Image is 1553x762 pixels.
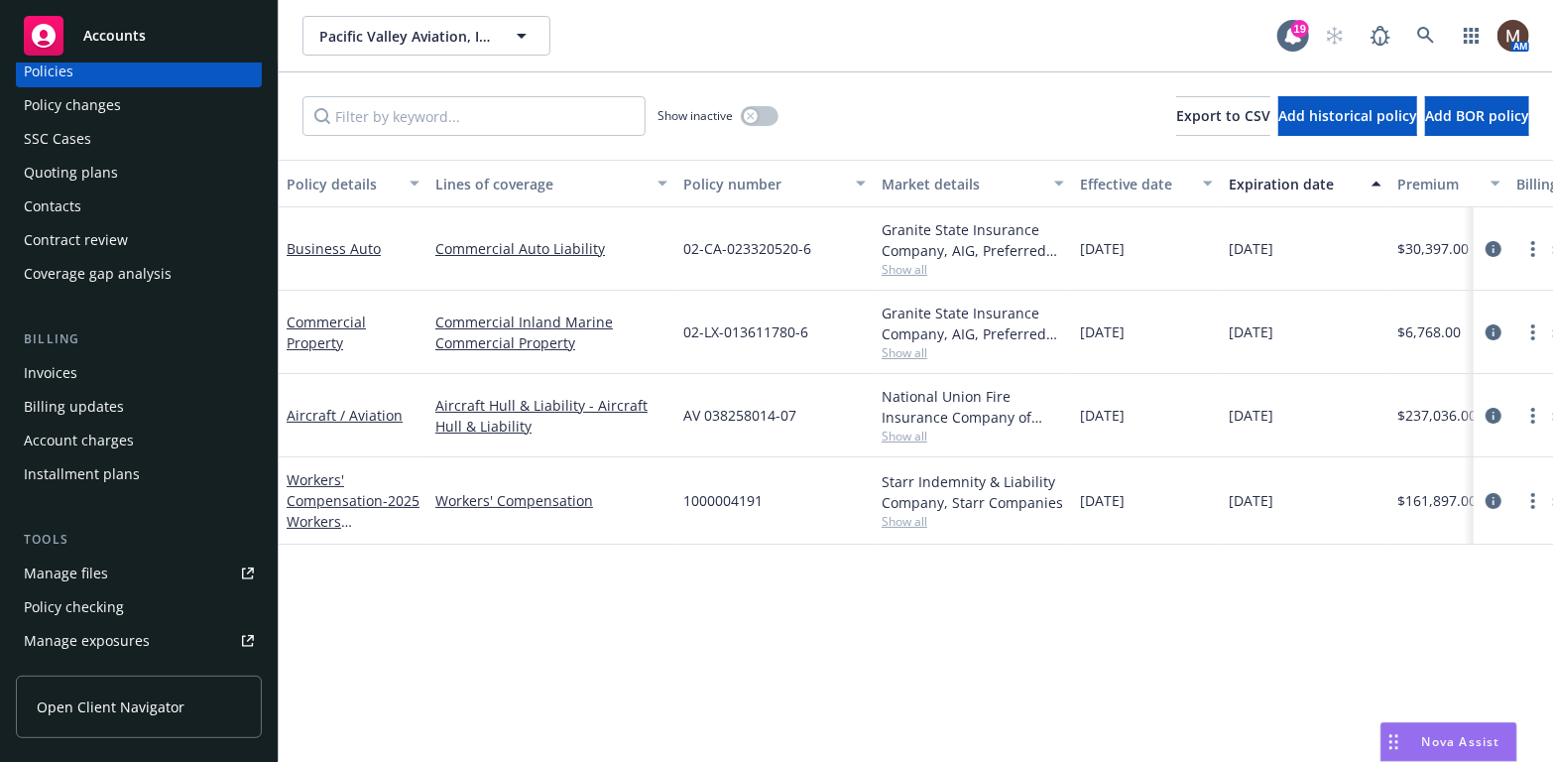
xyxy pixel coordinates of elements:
[1425,106,1529,125] span: Add BOR policy
[24,190,81,222] div: Contacts
[1397,405,1477,426] span: $237,036.00
[1381,723,1406,761] div: Drag to move
[1080,321,1125,342] span: [DATE]
[1380,722,1517,762] button: Nova Assist
[882,513,1064,530] span: Show all
[16,123,262,155] a: SSC Cases
[24,357,77,389] div: Invoices
[287,313,366,352] a: Commercial Property
[683,238,811,259] span: 02-CA-023320520-6
[83,28,146,44] span: Accounts
[1389,160,1508,207] button: Premium
[675,160,874,207] button: Policy number
[302,96,646,136] input: Filter by keyword...
[1521,320,1545,344] a: more
[1482,237,1505,261] a: circleInformation
[16,458,262,490] a: Installment plans
[1229,405,1273,426] span: [DATE]
[1397,238,1469,259] span: $30,397.00
[435,395,667,437] a: Aircraft Hull & Liability - Aircraft Hull & Liability
[24,425,134,456] div: Account charges
[16,425,262,456] a: Account charges
[683,321,808,342] span: 02-LX-013611780-6
[24,224,128,256] div: Contract review
[1521,237,1545,261] a: more
[1072,160,1221,207] button: Effective date
[882,261,1064,278] span: Show all
[24,625,150,657] div: Manage exposures
[1315,16,1355,56] a: Start snowing
[302,16,550,56] button: Pacific Valley Aviation, Inc. (Commercial)
[24,558,108,589] div: Manage files
[1278,106,1417,125] span: Add historical policy
[874,160,1072,207] button: Market details
[435,332,667,353] a: Commercial Property
[16,625,262,657] a: Manage exposures
[1497,20,1529,52] img: photo
[1229,490,1273,511] span: [DATE]
[1229,238,1273,259] span: [DATE]
[657,107,733,124] span: Show inactive
[24,123,91,155] div: SSC Cases
[16,258,262,290] a: Coverage gap analysis
[1397,490,1477,511] span: $161,897.00
[882,428,1064,444] span: Show all
[683,174,844,194] div: Policy number
[1080,238,1125,259] span: [DATE]
[16,56,262,87] a: Policies
[1482,404,1505,428] a: circleInformation
[24,659,154,691] div: Manage certificates
[1176,96,1270,136] button: Export to CSV
[1229,174,1360,194] div: Expiration date
[319,26,491,47] span: Pacific Valley Aviation, Inc. (Commercial)
[16,8,262,63] a: Accounts
[882,344,1064,361] span: Show all
[16,157,262,189] a: Quoting plans
[1176,106,1270,125] span: Export to CSV
[16,329,262,349] div: Billing
[1521,489,1545,513] a: more
[1521,404,1545,428] a: more
[24,56,73,87] div: Policies
[287,406,403,425] a: Aircraft / Aviation
[435,238,667,259] a: Commercial Auto Liability
[1080,174,1191,194] div: Effective date
[16,530,262,550] div: Tools
[435,312,667,332] a: Commercial Inland Marine
[882,303,1064,344] div: Granite State Insurance Company, AIG, Preferred Aviation Underwriters, LLC
[24,458,140,490] div: Installment plans
[1406,16,1446,56] a: Search
[16,224,262,256] a: Contract review
[279,160,427,207] button: Policy details
[16,190,262,222] a: Contacts
[24,89,121,121] div: Policy changes
[1278,96,1417,136] button: Add historical policy
[16,591,262,623] a: Policy checking
[882,386,1064,428] div: National Union Fire Insurance Company of [GEOGRAPHIC_DATA], [GEOGRAPHIC_DATA], AIG
[287,470,419,552] a: Workers' Compensation
[1080,490,1125,511] span: [DATE]
[16,659,262,691] a: Manage certificates
[16,89,262,121] a: Policy changes
[1422,733,1500,750] span: Nova Assist
[683,490,763,511] span: 1000004191
[287,239,381,258] a: Business Auto
[24,391,124,423] div: Billing updates
[16,391,262,423] a: Billing updates
[882,219,1064,261] div: Granite State Insurance Company, AIG, Preferred Aviation Underwriters, LLC
[1397,321,1461,342] span: $6,768.00
[1482,489,1505,513] a: circleInformation
[1397,174,1479,194] div: Premium
[16,558,262,589] a: Manage files
[435,490,667,511] a: Workers' Compensation
[1452,16,1492,56] a: Switch app
[882,174,1042,194] div: Market details
[24,157,118,189] div: Quoting plans
[427,160,675,207] button: Lines of coverage
[1229,321,1273,342] span: [DATE]
[1221,160,1389,207] button: Expiration date
[1361,16,1400,56] a: Report a Bug
[16,357,262,389] a: Invoices
[287,491,419,552] span: - 2025 Workers Compensation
